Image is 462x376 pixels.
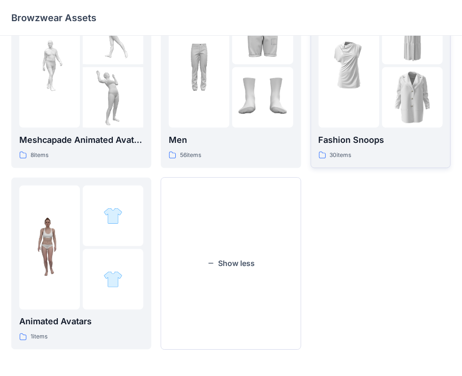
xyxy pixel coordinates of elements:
[103,206,123,226] img: folder 2
[19,133,143,147] p: Meshcapade Animated Avatars
[83,67,143,128] img: folder 3
[169,133,293,147] p: Men
[161,178,301,350] button: Show less
[169,35,229,96] img: folder 1
[319,133,443,147] p: Fashion Snoops
[31,332,47,342] p: 1 items
[330,150,352,160] p: 30 items
[103,270,123,289] img: folder 3
[319,35,379,96] img: folder 1
[31,150,48,160] p: 8 items
[19,217,80,278] img: folder 1
[11,178,151,350] a: folder 1folder 2folder 3Animated Avatars1items
[382,67,443,128] img: folder 3
[11,11,96,24] p: Browzwear Assets
[180,150,201,160] p: 56 items
[232,67,293,128] img: folder 3
[19,35,80,96] img: folder 1
[19,315,143,329] p: Animated Avatars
